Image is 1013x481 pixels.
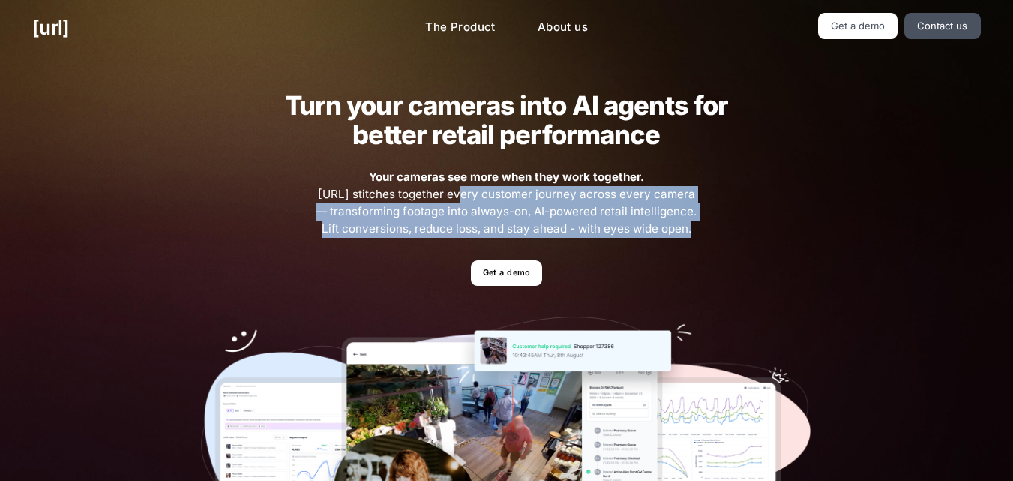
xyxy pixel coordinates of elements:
a: Get a demo [818,13,898,39]
a: About us [526,13,600,42]
strong: Your cameras see more when they work together. [369,170,644,184]
a: Contact us [904,13,981,39]
a: Get a demo [471,260,542,287]
a: [URL] [32,13,69,42]
span: [URL] stitches together every customer journey across every camera — transforming footage into al... [314,169,700,237]
a: The Product [413,13,508,42]
h2: Turn your cameras into AI agents for better retail performance [261,91,751,149]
